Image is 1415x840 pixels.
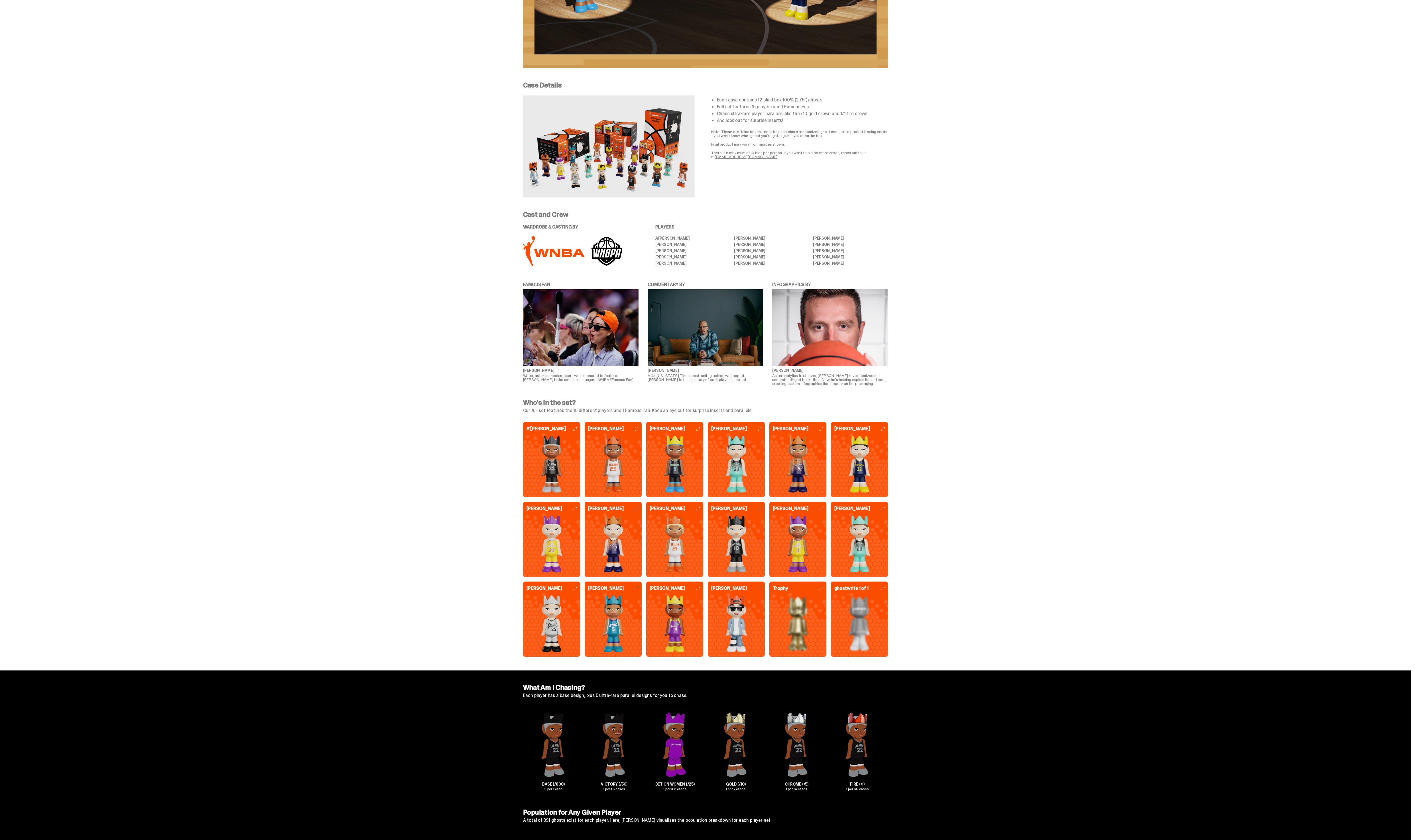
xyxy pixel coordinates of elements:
li: [PERSON_NAME] [655,255,730,259]
h6: [PERSON_NAME] [588,506,638,515]
img: Chrome ghost [784,711,809,778]
p: A total of 891 ghosts exist for each player. Here, [PERSON_NAME] visualizes the population breakd... [523,818,888,823]
p: [PERSON_NAME] [772,368,888,372]
img: 37c069e4-0e15-4a86-9afd-360cccf51783.png [523,289,639,366]
li: [PERSON_NAME] [734,242,809,246]
li: A’[PERSON_NAME] [655,236,730,240]
h6: [PERSON_NAME] [650,586,700,595]
img: VICTORY ghost [602,711,627,778]
li: [PERSON_NAME] [655,261,730,265]
h6: [PERSON_NAME] [526,586,577,595]
p: 1 per 66 cases [827,787,888,791]
img: card image [834,436,885,493]
img: 19b7fe72-8983-4214-b419-b9f8ceeec280.png [523,95,700,197]
img: Gold ghost [723,711,748,778]
img: card image [773,515,823,572]
img: 4c3d3f3d-6d2a-41c6-9429-fdf7f2019a1b.png [772,289,888,366]
img: card image [526,515,577,572]
p: As an analytics trailblazer, [PERSON_NAME] revolutionized our understanding of basketball. Now, h... [772,374,888,386]
img: card image [526,436,577,493]
p: A 4x [US_STATE] Times best-selling author, we tapped [PERSON_NAME] to tell the story of each play... [648,374,763,382]
img: Bet on Women ghost [663,711,687,778]
p: WARDROBE & CASTING BY [523,225,639,229]
li: [PERSON_NAME] [813,236,888,240]
h6: [PERSON_NAME] [711,506,761,515]
h6: Trophy [773,586,823,595]
h6: [PERSON_NAME] [711,586,761,595]
img: card image [650,595,700,652]
img: card image [526,595,577,652]
a: [EMAIL_ADDRESS][DOMAIN_NAME] [715,154,777,159]
p: BASE (/800) [523,782,584,786]
li: [PERSON_NAME] [734,261,809,265]
img: card image [711,436,761,493]
h6: [PERSON_NAME] [834,506,885,515]
h6: [PERSON_NAME] [588,586,638,595]
li: And look out for surprise inserts! [717,118,888,123]
li: [PERSON_NAME] [655,249,730,253]
p: Writer, actor, comedian, icon - we’re honored to feature [PERSON_NAME] in the set as our inaugura... [523,374,639,382]
li: [PERSON_NAME] [734,249,809,253]
p: [PERSON_NAME] [648,368,763,372]
h4: Who's in the set? [523,399,888,406]
p: 11 per 1 case [523,787,584,791]
p: There is a maximum of 10 bids per person. If you want to bid for more cases, reach out to us at . [711,151,888,159]
h6: [PERSON_NAME] [526,506,577,515]
img: card image [773,436,823,493]
img: card image [588,595,638,652]
h6: ghostwrite 1 of 1 [834,586,885,595]
li: [PERSON_NAME] [813,242,888,246]
img: card image [650,436,700,493]
li: [PERSON_NAME] [655,242,730,246]
h6: [PERSON_NAME] [650,506,700,515]
li: [PERSON_NAME] [813,261,888,265]
li: [PERSON_NAME] [734,236,809,240]
p: GOLD (/10) [705,782,766,786]
img: card image [650,515,700,572]
p: CHROME (/5) [766,782,827,786]
p: Cast and Crew [523,211,888,218]
h6: [PERSON_NAME] [650,427,700,436]
h6: [PERSON_NAME] [773,506,823,515]
h6: [PERSON_NAME] [834,427,885,436]
li: Chase ultra-rare player parallels, like the /10 gold crown and 1/1 fire crown [717,111,888,116]
img: Fire ghost [845,711,870,778]
img: card image [773,595,823,652]
p: Final product may vary from images shown. [711,142,888,146]
img: b8584456-60ef-4636-afd6-b9122948093e.svg [523,236,623,266]
h6: [PERSON_NAME] [711,427,761,436]
p: BET ON WOMEN (/25) [645,782,705,786]
h6: [PERSON_NAME] [773,427,823,436]
p: FAMOUS FAN [523,282,639,287]
h4: Population for Any Given Player [523,809,888,816]
h4: What Am I Chasing? [523,684,888,691]
p: FIRE (/1) [827,782,888,786]
li: Each case contains 12 blind box 100% (2.75”) ghosts [717,98,888,102]
li: [PERSON_NAME] [734,255,809,259]
li: [PERSON_NAME] [813,249,888,253]
img: Base ghost [541,711,566,778]
p: Each player has a base design, plus 5 ultra-rare parallel designs for you to chase. [523,693,888,698]
p: INFOGRAPHICS BY [772,282,888,287]
p: 1 per 14 cases [766,787,827,791]
img: 50f62911-869c-4140-a39a-74894ff996e5.png [648,289,763,366]
p: 1 per 1.5 cases [584,787,645,791]
img: card image [711,595,761,652]
p: [PERSON_NAME] [523,368,639,372]
img: card image [588,515,638,572]
p: 1 per 7 cases [705,787,766,791]
li: Full set features 15 players and 1 Famous Fan [717,105,888,109]
p: 1 per 3.2 cases [645,787,705,791]
img: card image [834,595,885,652]
li: [PERSON_NAME] [813,255,888,259]
p: VICTORY (/50) [584,782,645,786]
p: PLAYERS [655,225,888,229]
p: Case Details [523,82,888,89]
img: card image [834,515,885,572]
img: card image [711,515,761,572]
p: COMMENTARY BY [648,282,763,287]
img: card image [588,436,638,493]
h6: [PERSON_NAME] [588,427,638,436]
p: Note: These are "blind boxes”: each box contains a randomized ghost and - like a pack of trading ... [711,130,888,138]
p: Our full set features the 15 different players and 1 Famous Fan. Keep an eye out for surprise ins... [523,408,888,413]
